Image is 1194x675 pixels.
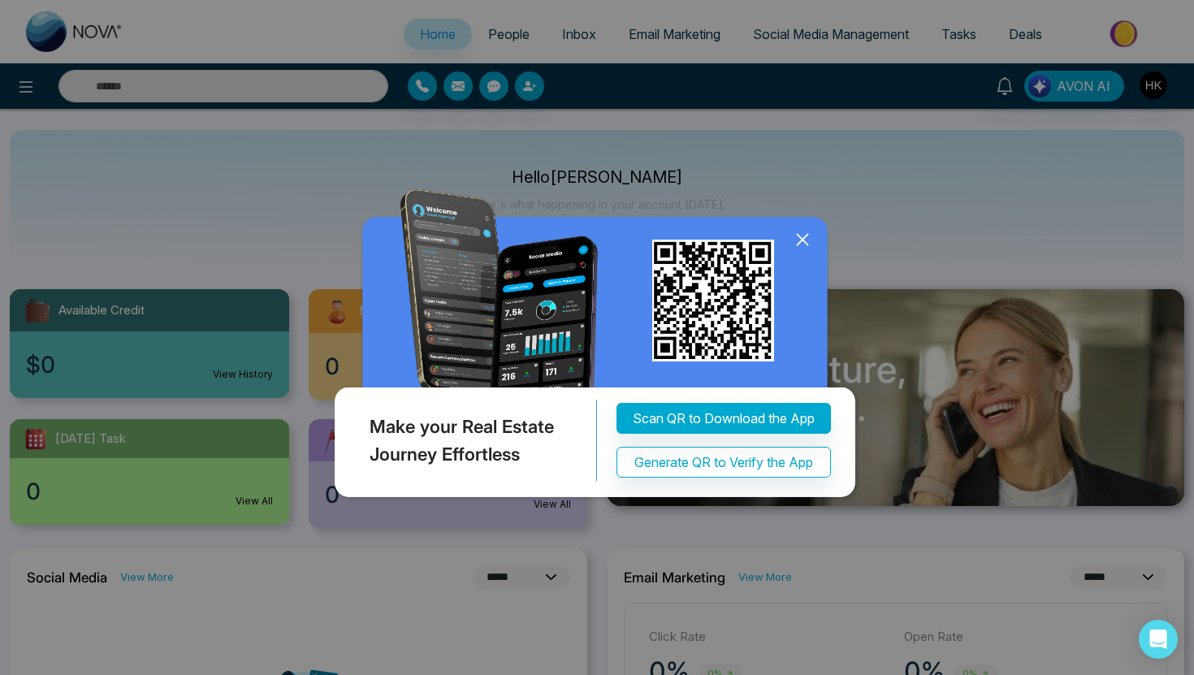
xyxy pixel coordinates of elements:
img: qr_for_download_app.png [652,240,774,361]
img: QRModal [331,189,863,505]
div: Open Intercom Messenger [1139,620,1178,659]
div: Make your Real Estate Journey Effortless [331,400,597,481]
button: Generate QR to Verify the App [616,447,831,478]
button: Scan QR to Download the App [616,403,831,434]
